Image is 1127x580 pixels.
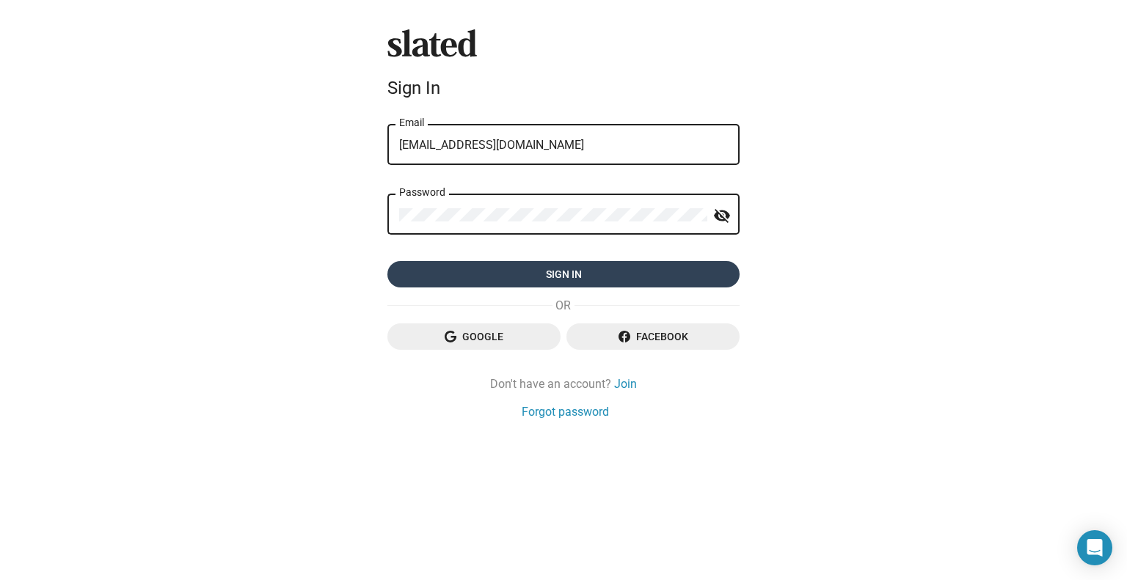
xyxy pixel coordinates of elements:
mat-icon: visibility_off [713,205,731,227]
button: Sign in [387,261,740,287]
a: Join [614,376,637,392]
a: Forgot password [522,404,609,419]
span: Google [399,323,549,350]
div: Sign In [387,78,740,98]
sl-branding: Sign In [387,29,740,104]
button: Facebook [566,323,740,350]
span: Facebook [578,323,728,350]
span: Sign in [399,261,728,287]
button: Google [387,323,561,350]
div: Open Intercom Messenger [1077,530,1112,565]
button: Show password [707,201,737,230]
div: Don't have an account? [387,376,740,392]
